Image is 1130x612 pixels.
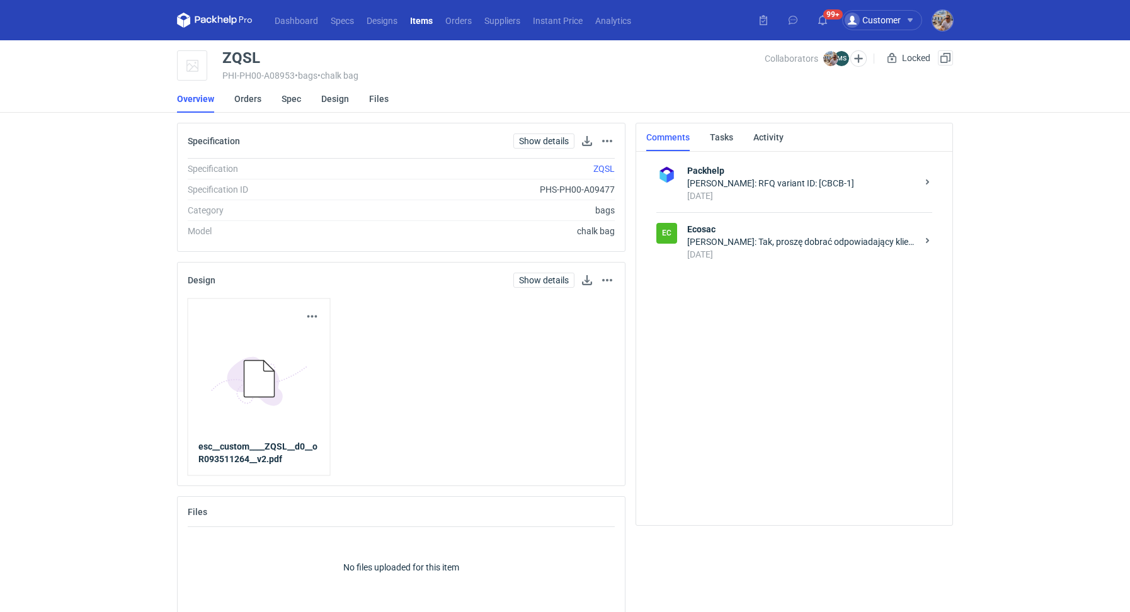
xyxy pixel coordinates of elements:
div: bags [358,204,615,217]
button: Actions [600,133,615,149]
button: Actions [305,309,320,324]
a: Overview [177,85,214,113]
a: Specs [324,13,360,28]
figcaption: MS [834,51,849,66]
a: esc__custom____ZQSL__d0__oR093511264__v2.pdf [198,440,320,465]
svg: Packhelp Pro [177,13,253,28]
figcaption: Ec [656,223,677,244]
button: Actions [600,273,615,288]
div: [PERSON_NAME]: Tak, proszę dobrać odpowiadający klientowi ostatecznemu odcień imitujący omawiany ... [687,235,917,248]
div: [DATE] [687,190,917,202]
a: Dashboard [268,13,324,28]
a: Tasks [710,123,733,151]
a: Activity [753,123,784,151]
button: Download design [579,273,595,288]
button: Customer [842,10,932,30]
img: Michał Palasek [932,10,953,31]
div: Specification [188,162,358,175]
a: Items [404,13,439,28]
a: Designs [360,13,404,28]
div: chalk bag [358,225,615,237]
a: ZQSL [593,164,615,174]
div: [PERSON_NAME]: RFQ variant ID: [CBCB-1] [687,177,917,190]
div: [DATE] [687,248,917,261]
span: • bags [295,71,317,81]
a: Spec [282,85,301,113]
div: Locked [884,50,933,65]
a: Orders [439,13,478,28]
div: PHI-PH00-A08953 [222,71,765,81]
span: Collaborators [765,54,818,64]
a: Show details [513,273,574,288]
img: Packhelp [656,164,677,185]
h2: Specification [188,136,240,146]
button: 99+ [813,10,833,30]
img: Michał Palasek [823,51,838,66]
div: Category [188,204,358,217]
a: Comments [646,123,690,151]
button: Download specification [579,133,595,149]
a: Show details [513,133,574,149]
a: Files [369,85,389,113]
button: Edit collaborators [850,50,867,67]
div: Specification ID [188,183,358,196]
div: Customer [845,13,901,28]
button: Duplicate Item [938,50,953,65]
div: PHS-PH00-A09477 [358,183,615,196]
h2: Files [188,507,207,517]
a: Analytics [589,13,637,28]
div: ZQSL [222,50,260,65]
h2: Design [188,275,215,285]
strong: Ecosac [687,223,917,235]
div: Model [188,225,358,237]
strong: Packhelp [687,164,917,177]
div: Ecosac [656,223,677,244]
strong: esc__custom____ZQSL__d0__oR093511264__v2.pdf [198,441,317,464]
a: Suppliers [478,13,527,28]
span: • chalk bag [317,71,358,81]
a: Orders [234,85,261,113]
p: No files uploaded for this item [343,561,459,574]
a: Design [321,85,349,113]
a: Instant Price [527,13,589,28]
